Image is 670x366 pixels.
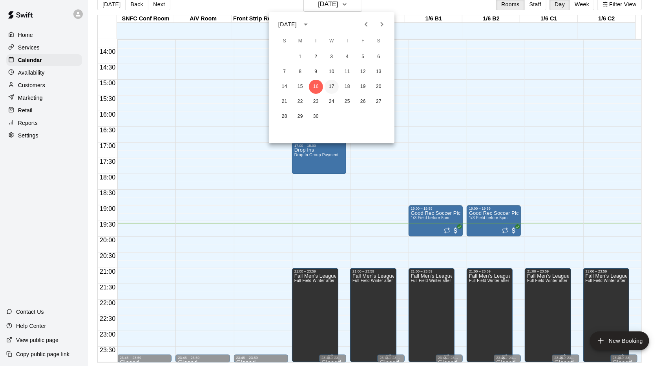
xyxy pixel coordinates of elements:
span: Thursday [340,33,354,49]
button: 12 [356,65,370,79]
button: 2 [309,50,323,64]
div: [DATE] [278,20,297,29]
button: Previous month [358,16,374,32]
button: 18 [340,80,354,94]
button: 6 [372,50,386,64]
span: Saturday [372,33,386,49]
button: 11 [340,65,354,79]
span: Wednesday [325,33,339,49]
button: Next month [374,16,390,32]
button: 4 [340,50,354,64]
button: 1 [293,50,307,64]
button: 20 [372,80,386,94]
button: 30 [309,110,323,124]
span: Monday [293,33,307,49]
span: Tuesday [309,33,323,49]
button: 29 [293,110,307,124]
button: 17 [325,80,339,94]
button: 13 [372,65,386,79]
button: 7 [277,65,292,79]
button: calendar view is open, switch to year view [299,18,312,31]
button: 8 [293,65,307,79]
button: 15 [293,80,307,94]
button: 3 [325,50,339,64]
button: 27 [372,95,386,109]
button: 16 [309,80,323,94]
button: 14 [277,80,292,94]
button: 9 [309,65,323,79]
button: 24 [325,95,339,109]
span: Sunday [277,33,292,49]
button: 10 [325,65,339,79]
button: 26 [356,95,370,109]
button: 28 [277,110,292,124]
button: 5 [356,50,370,64]
button: 21 [277,95,292,109]
button: 23 [309,95,323,109]
button: 25 [340,95,354,109]
button: 22 [293,95,307,109]
button: 19 [356,80,370,94]
span: Friday [356,33,370,49]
